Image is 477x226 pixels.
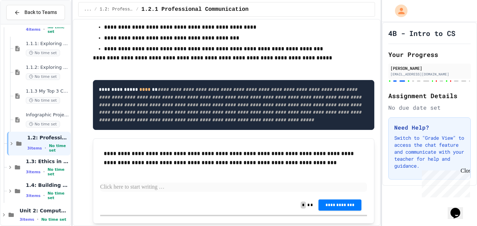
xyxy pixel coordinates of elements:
[388,91,471,101] h2: Assignment Details
[27,146,42,151] span: 3 items
[47,191,69,200] span: No time set
[390,72,469,77] div: [EMAIL_ADDRESS][DOMAIN_NAME]
[136,7,139,12] span: /
[94,7,97,12] span: /
[26,41,69,47] span: 1.1.1: Exploring CS Careers
[26,88,69,94] span: 1.1.3 My Top 3 CS Careers!
[26,65,69,71] span: 1.1.2: Exploring CS Careers - Review
[49,144,69,153] span: No time set
[26,27,41,32] span: 4 items
[419,168,470,197] iframe: chat widget
[394,123,465,132] h3: Need Help?
[26,112,69,118] span: Infographic Project: Your favorite CS
[43,169,45,175] span: •
[43,27,45,32] span: •
[388,3,409,19] div: My Account
[100,7,133,12] span: 1.2: Professional Communication
[394,134,465,169] p: Switch to "Grade View" to access the chat feature and communicate with your teacher for help and ...
[390,65,469,71] div: [PERSON_NAME]
[43,193,45,198] span: •
[26,97,60,104] span: No time set
[26,194,41,198] span: 3 items
[24,9,57,16] span: Back to Teams
[20,207,69,214] span: Unit 2: Computational Thinking & Problem-Solving
[47,25,69,34] span: No time set
[20,217,34,222] span: 3 items
[37,217,38,222] span: •
[26,182,69,188] span: 1.4: Building an Online Presence
[26,73,60,80] span: No time set
[26,121,60,127] span: No time set
[6,5,65,20] button: Back to Teams
[26,50,60,56] span: No time set
[3,3,48,44] div: Chat with us now!Close
[26,158,69,165] span: 1.3: Ethics in Computing
[47,167,69,176] span: No time set
[448,198,470,219] iframe: chat widget
[27,134,69,141] span: 1.2: Professional Communication
[45,145,46,151] span: •
[26,170,41,174] span: 3 items
[388,50,471,59] h2: Your Progress
[141,5,249,14] span: 1.2.1 Professional Communication
[84,7,92,12] span: ...
[41,217,66,222] span: No time set
[388,28,455,38] h1: 4B - Intro to CS
[388,103,471,112] div: No due date set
